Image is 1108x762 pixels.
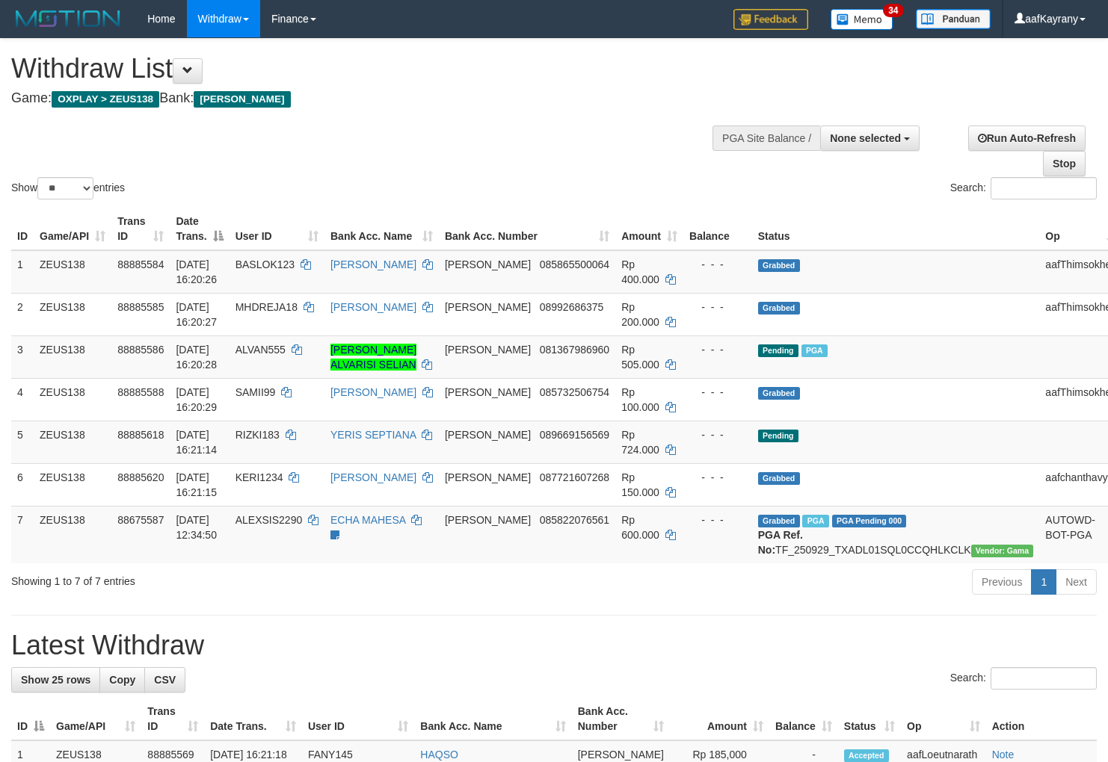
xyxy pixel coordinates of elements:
th: ID [11,208,34,250]
td: TF_250929_TXADL01SQL0CCQHLKCLK [752,506,1040,563]
span: 88885584 [117,258,164,270]
span: Rp 150.000 [621,471,659,498]
td: 4 [11,378,34,421]
div: Showing 1 to 7 of 7 entries [11,568,451,589]
span: Marked by aafpengsreynich [802,515,828,527]
th: Action [986,698,1097,740]
td: ZEUS138 [34,421,111,463]
span: KERI1234 [236,471,283,483]
td: 7 [11,506,34,563]
span: [DATE] 12:34:50 [176,514,217,541]
span: [DATE] 16:20:27 [176,301,217,328]
span: MHDREJA18 [236,301,298,313]
span: CSV [154,674,176,686]
span: [DATE] 16:20:26 [176,258,217,285]
span: [PERSON_NAME] [445,344,531,356]
th: Bank Acc. Number: activate to sort column ascending [572,698,670,740]
th: User ID: activate to sort column ascending [302,698,414,740]
span: [PERSON_NAME] [445,471,531,483]
span: RIZKI183 [236,429,280,441]
span: Rp 200.000 [621,301,659,328]
span: [PERSON_NAME] [578,749,664,761]
img: panduan.png [916,9,991,29]
a: Run Auto-Refresh [968,126,1086,151]
a: [PERSON_NAME] [330,386,416,398]
span: SAMII99 [236,386,276,398]
a: Note [992,749,1015,761]
th: Status: activate to sort column ascending [838,698,901,740]
span: Copy 089669156569 to clipboard [540,429,609,441]
div: - - - [689,512,746,527]
span: Pending [758,344,798,357]
th: User ID: activate to sort column ascending [230,208,324,250]
span: [PERSON_NAME] [445,301,531,313]
a: Copy [99,667,145,693]
th: Status [752,208,1040,250]
td: ZEUS138 [34,378,111,421]
input: Search: [991,667,1097,690]
span: BASLOK123 [236,258,295,270]
td: ZEUS138 [34,293,111,335]
span: Copy 087721607268 to clipboard [540,471,609,483]
a: ECHA MAHESA [330,514,405,526]
span: Copy 08992686375 to clipboard [540,301,604,313]
div: - - - [689,257,746,272]
img: MOTION_logo.png [11,7,125,30]
span: Copy 081367986960 to clipboard [540,344,609,356]
a: Show 25 rows [11,667,100,693]
span: 88885586 [117,344,164,356]
a: CSV [144,667,185,693]
td: ZEUS138 [34,250,111,294]
span: Show 25 rows [21,674,90,686]
a: HAQSO [420,749,458,761]
span: Copy [109,674,135,686]
div: - - - [689,470,746,485]
span: Grabbed [758,515,800,527]
div: - - - [689,300,746,315]
h1: Latest Withdraw [11,631,1097,660]
a: [PERSON_NAME] [330,301,416,313]
span: Copy 085732506754 to clipboard [540,386,609,398]
td: 1 [11,250,34,294]
span: [PERSON_NAME] [194,91,290,108]
span: Accepted [844,749,889,762]
span: ALEXSIS2290 [236,514,303,526]
div: - - - [689,385,746,400]
a: Previous [972,569,1032,595]
span: Rp 505.000 [621,344,659,371]
a: [PERSON_NAME] [330,471,416,483]
span: Rp 724.000 [621,429,659,456]
th: Bank Acc. Name: activate to sort column ascending [414,698,571,740]
th: ID: activate to sort column descending [11,698,50,740]
th: Date Trans.: activate to sort column descending [170,208,229,250]
label: Search: [950,177,1097,199]
th: Bank Acc. Name: activate to sort column ascending [324,208,439,250]
span: 88885620 [117,471,164,483]
th: Balance [683,208,752,250]
span: 88675587 [117,514,164,526]
div: PGA Site Balance / [712,126,820,151]
th: Op: activate to sort column ascending [901,698,986,740]
span: 34 [883,4,903,17]
td: 3 [11,335,34,378]
a: [PERSON_NAME] ALVARISI SELIAN [330,344,416,371]
span: [DATE] 16:20:29 [176,386,217,413]
th: Bank Acc. Number: activate to sort column ascending [439,208,615,250]
span: Grabbed [758,259,800,272]
span: 88885585 [117,301,164,313]
th: Amount: activate to sort column ascending [615,208,683,250]
span: [PERSON_NAME] [445,258,531,270]
th: Amount: activate to sort column ascending [670,698,769,740]
img: Feedback.jpg [733,9,808,30]
h4: Game: Bank: [11,91,724,106]
th: Game/API: activate to sort column ascending [34,208,111,250]
span: Grabbed [758,472,800,485]
span: [DATE] 16:21:14 [176,429,217,456]
td: 5 [11,421,34,463]
th: Date Trans.: activate to sort column ascending [204,698,302,740]
input: Search: [991,177,1097,199]
span: Rp 100.000 [621,386,659,413]
img: Button%20Memo.svg [831,9,893,30]
label: Search: [950,667,1097,690]
td: ZEUS138 [34,506,111,563]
